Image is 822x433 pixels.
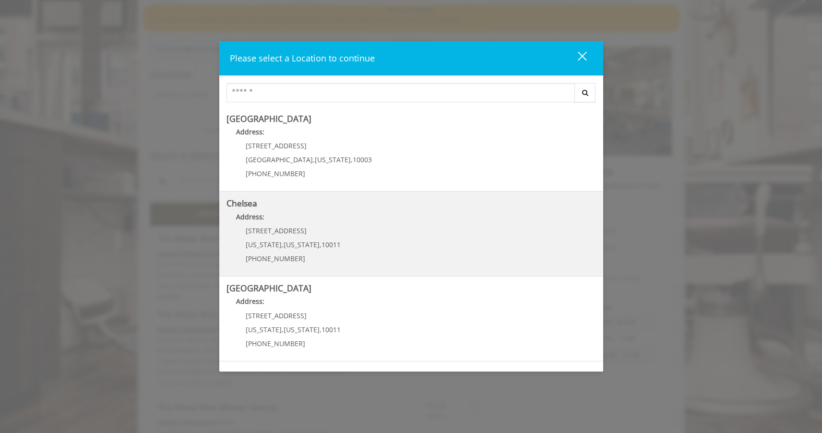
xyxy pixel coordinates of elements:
[246,325,282,334] span: [US_STATE]
[246,226,307,235] span: [STREET_ADDRESS]
[282,325,284,334] span: ,
[560,48,593,68] button: close dialog
[351,155,353,164] span: ,
[226,197,257,209] b: Chelsea
[246,141,307,150] span: [STREET_ADDRESS]
[313,155,315,164] span: ,
[236,127,264,136] b: Address:
[320,325,322,334] span: ,
[284,240,320,249] span: [US_STATE]
[246,254,305,263] span: [PHONE_NUMBER]
[246,155,313,164] span: [GEOGRAPHIC_DATA]
[322,325,341,334] span: 10011
[246,240,282,249] span: [US_STATE]
[353,155,372,164] span: 10003
[246,339,305,348] span: [PHONE_NUMBER]
[315,155,351,164] span: [US_STATE]
[226,282,311,294] b: [GEOGRAPHIC_DATA]
[284,325,320,334] span: [US_STATE]
[580,89,591,96] i: Search button
[246,311,307,320] span: [STREET_ADDRESS]
[322,240,341,249] span: 10011
[567,51,586,65] div: close dialog
[236,212,264,221] b: Address:
[236,297,264,306] b: Address:
[226,83,596,107] div: Center Select
[282,240,284,249] span: ,
[226,83,575,102] input: Search Center
[246,169,305,178] span: [PHONE_NUMBER]
[230,52,375,64] span: Please select a Location to continue
[226,113,311,124] b: [GEOGRAPHIC_DATA]
[320,240,322,249] span: ,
